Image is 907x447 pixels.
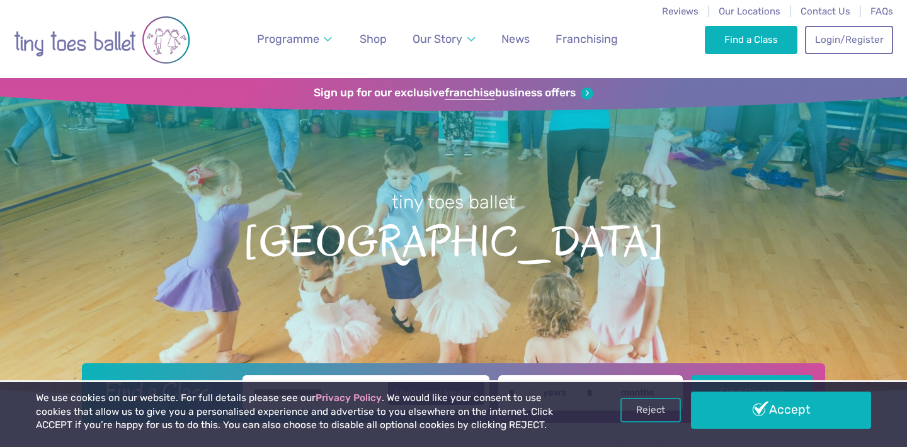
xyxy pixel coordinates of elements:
[354,25,392,54] a: Shop
[705,26,797,54] a: Find a Class
[413,32,462,45] span: Our Story
[407,25,481,54] a: Our Story
[691,392,871,428] a: Accept
[94,375,234,407] h2: Find a Class
[620,398,681,422] a: Reject
[496,25,535,54] a: News
[501,32,530,45] span: News
[662,6,699,17] a: Reviews
[392,191,515,213] small: tiny toes ballet
[257,32,319,45] span: Programme
[360,32,387,45] span: Shop
[316,392,382,404] a: Privacy Policy
[801,6,850,17] a: Contact Us
[719,6,780,17] a: Our Locations
[314,86,593,100] a: Sign up for our exclusivefranchisebusiness offers
[22,215,885,266] span: [GEOGRAPHIC_DATA]
[692,375,813,410] button: Find Classes
[556,32,618,45] span: Franchising
[805,26,893,54] a: Login/Register
[550,25,624,54] a: Franchising
[870,6,893,17] a: FAQs
[36,392,579,433] p: We use cookies on our website. For full details please see our . We would like your consent to us...
[14,8,190,72] img: tiny toes ballet
[251,25,338,54] a: Programme
[445,86,495,100] strong: franchise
